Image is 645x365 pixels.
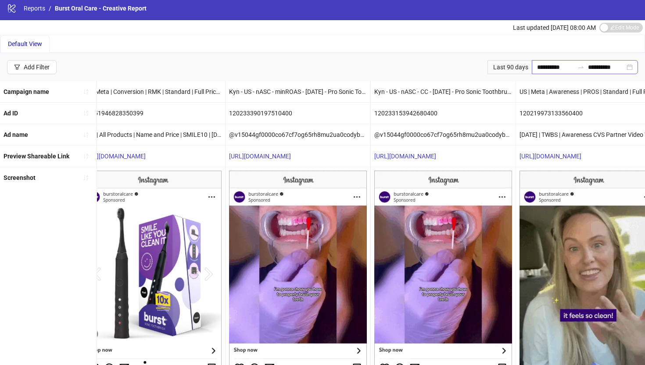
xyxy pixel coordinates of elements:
[83,110,89,116] span: sort-ascending
[513,24,596,31] span: Last updated [DATE] 08:00 AM
[487,60,532,74] div: Last 90 days
[83,89,89,95] span: sort-ascending
[371,124,516,145] div: @v15044gf0000co67cf7og65rh8mu2ua0codybarr_[DATE]_Video1_Brand_Tstimonial_ProSonicToothBrush_Burst...
[226,81,370,102] div: Kyn - US - nASC - minROAS - [DATE] - Pro Sonic Toothbrush
[371,103,516,124] div: 120233153942680400
[14,64,20,70] span: filter
[49,4,51,13] li: /
[84,153,146,160] a: [URL][DOMAIN_NAME]
[22,4,47,13] a: Reports
[577,64,584,71] span: swap-right
[226,103,370,124] div: 120233390197510400
[80,81,225,102] div: US | Meta | Conversion | RMK | Standard | Full Price | All Products | Catalog
[229,153,291,160] a: [URL][DOMAIN_NAME]
[80,103,225,124] div: 23851946828350399
[4,174,36,181] b: Screenshot
[24,64,50,71] div: Add Filter
[8,40,42,47] span: Default View
[371,81,516,102] div: Kyn - US - nASC - CC - [DATE] - Pro Sonic Toothbrush
[520,153,581,160] a: [URL][DOMAIN_NAME]
[577,64,584,71] span: to
[80,124,225,145] div: DPA | All Products | Name and Price | SMILE10 | [DATE] - Copy
[83,153,89,159] span: sort-ascending
[374,153,436,160] a: [URL][DOMAIN_NAME]
[226,124,370,145] div: @v15044gf0000co67cf7og65rh8mu2ua0codybarr_[DATE]_Video1_Brand_Tstimonial_ProSonicToothBrush_Burst...
[7,60,57,74] button: Add Filter
[4,153,69,160] b: Preview Shareable Link
[83,175,89,181] span: sort-ascending
[83,132,89,138] span: sort-ascending
[55,5,147,12] span: Burst Oral Care - Creative Report
[4,110,18,117] b: Ad ID
[4,88,49,95] b: Campaign name
[4,131,28,138] b: Ad name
